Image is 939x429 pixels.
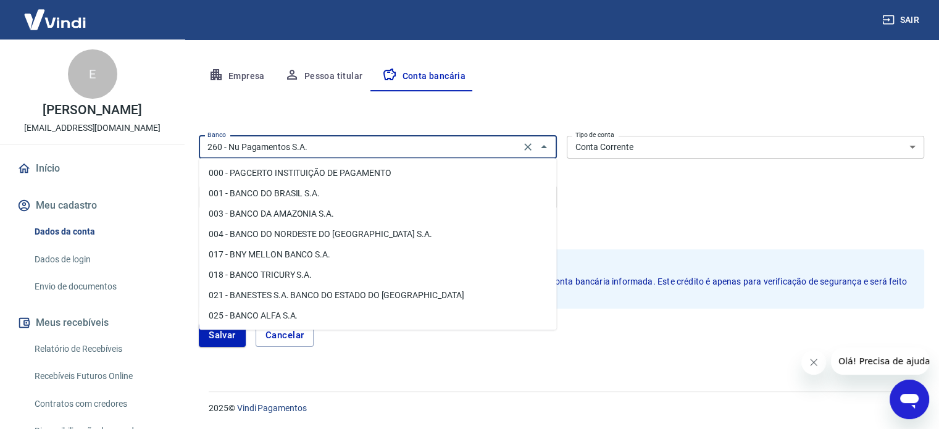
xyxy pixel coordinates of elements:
span: Ao cadastrar uma nova conta bancária, faremos um crédito de valor simbólico na conta bancária inf... [230,277,909,299]
a: Dados de login [30,247,170,272]
p: [PERSON_NAME] [43,104,141,117]
a: Vindi Pagamentos [237,403,307,413]
li: 033 - SANTANDER S.A. [199,326,556,346]
div: E [68,49,117,99]
li: 025 - BANCO ALFA S.A. [199,306,556,326]
a: Envio de documentos [30,274,170,299]
button: Pessoa titular [275,62,373,91]
button: Fechar [535,138,553,156]
img: Vindi [15,1,95,38]
iframe: Botão para abrir a janela de mensagens [890,380,929,419]
a: Relatório de Recebíveis [30,336,170,362]
button: Clear [519,138,536,156]
li: 004 - BANCO DO NORDESTE DO [GEOGRAPHIC_DATA] S.A. [199,224,556,244]
label: Banco [207,130,226,140]
li: 000 - PAGCERTO INSTITUIÇÃO DE PAGAMENTO [199,163,556,183]
button: Conta bancária [372,62,475,91]
iframe: Mensagem da empresa [831,348,929,375]
button: Sair [880,9,924,31]
p: 2025 © [209,402,909,415]
a: Contratos com credores [30,391,170,417]
b: Atenção [230,258,914,273]
button: Meus recebíveis [15,309,170,336]
button: Cancelar [256,323,314,347]
a: Dados da conta [30,219,170,244]
button: Meu cadastro [15,192,170,219]
li: 021 - BANESTES S.A. BANCO DO ESTADO DO [GEOGRAPHIC_DATA] [199,285,556,306]
button: Salvar [199,323,246,347]
iframe: Fechar mensagem [801,350,826,375]
li: 017 - BNY MELLON BANCO S.A. [199,244,556,265]
p: [EMAIL_ADDRESS][DOMAIN_NAME] [24,122,161,135]
span: Olá! Precisa de ajuda? [7,9,104,19]
button: Empresa [199,62,275,91]
a: Recebíveis Futuros Online [30,364,170,389]
a: Início [15,155,170,182]
li: 003 - BANCO DA AMAZONIA S.A. [199,204,556,224]
label: Tipo de conta [575,130,614,140]
li: 001 - BANCO DO BRASIL S.A. [199,183,556,204]
li: 018 - BANCO TRICURY S.A. [199,265,556,285]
